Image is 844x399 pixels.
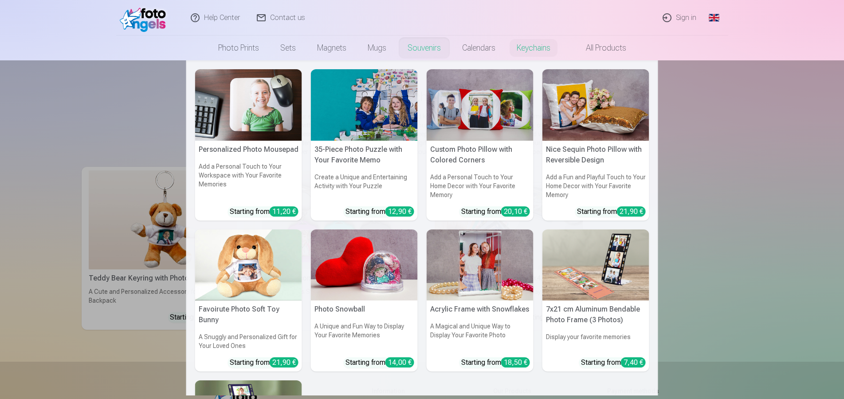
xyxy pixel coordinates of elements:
a: Keychains [506,36,561,60]
a: Souvenirs [397,36,451,60]
div: 14,00 € [385,357,414,367]
a: Personalized Photo MousepadPersonalized Photo MousepadAdd a Personal Touch to Your Workspace with... [195,69,302,221]
a: 7x21 cm Aluminum Bendable Photo Frame (3 Photos)7x21 cm Aluminum Bendable Photo Frame (3 Photos)D... [542,229,649,372]
img: Nice Sequin Photo Pillow with Reversible Design [542,69,649,141]
div: Starting from [345,206,414,217]
h5: Photo Snowball [311,300,418,318]
h5: 35-Piece Photo Puzzle with Your Favorite Memo [311,141,418,169]
img: Custom Photo Pillow with Colored Corners [427,69,534,141]
a: Magnets [306,36,357,60]
h6: Add a Personal Touch to Your Home Decor with Your Favorite Memory [427,169,534,203]
h6: Add a Fun and Playful Touch to Your Home Decor with Your Favorite Memory [542,169,649,203]
img: 7x21 cm Aluminum Bendable Photo Frame (3 Photos) [542,229,649,301]
img: /fa1 [120,4,171,32]
div: 11,20 € [270,206,298,217]
h5: Acrylic Frame with Snowflakes [427,300,534,318]
a: Custom Photo Pillow with Colored CornersCustom Photo Pillow with Colored CornersAdd a Personal To... [427,69,534,221]
h6: A Snuggly and Personalized Gift for Your Loved Ones [195,329,302,354]
a: Photo prints [208,36,270,60]
div: Starting from [230,357,298,368]
div: 21,90 € [617,206,646,217]
a: Calendars [451,36,506,60]
div: Starting from [581,357,646,368]
img: Acrylic Frame with Snowflakes [427,229,534,301]
h5: Favoirute Photo Soft Toy Bunny [195,300,302,329]
img: Favoirute Photo Soft Toy Bunny [195,229,302,301]
a: Favoirute Photo Soft Toy BunnyFavoirute Photo Soft Toy BunnyA Snuggly and Personalized Gift for Y... [195,229,302,372]
h5: 7x21 cm Aluminum Bendable Photo Frame (3 Photos) [542,300,649,329]
h6: Add a Personal Touch to Your Workspace with Your Favorite Memories [195,158,302,203]
h5: Nice Sequin Photo Pillow with Reversible Design [542,141,649,169]
a: Sets [270,36,306,60]
div: Starting from [461,206,530,217]
div: 18,50 € [501,357,530,367]
a: Nice Sequin Photo Pillow with Reversible DesignNice Sequin Photo Pillow with Reversible DesignAdd... [542,69,649,221]
h6: Display your favorite memories [542,329,649,354]
div: 12,90 € [385,206,414,217]
h5: Personalized Photo Mousepad [195,141,302,158]
h5: Custom Photo Pillow with Colored Corners [427,141,534,169]
div: Starting from [577,206,646,217]
div: Starting from [461,357,530,368]
div: Starting from [345,357,414,368]
img: 35-Piece Photo Puzzle with Your Favorite Memo [311,69,418,141]
div: 21,90 € [270,357,298,367]
div: 20,10 € [501,206,530,217]
div: Starting from [230,206,298,217]
a: Mugs [357,36,397,60]
a: Acrylic Frame with SnowflakesAcrylic Frame with SnowflakesA Magical and Unique Way to Display You... [427,229,534,372]
a: 35-Piece Photo Puzzle with Your Favorite Memo35-Piece Photo Puzzle with Your Favorite MemoCreate ... [311,69,418,221]
img: Personalized Photo Mousepad [195,69,302,141]
h6: Create a Unique and Entertaining Activity with Your Puzzle [311,169,418,203]
h6: A Magical and Unique Way to Display Your Favorite Photo [427,318,534,354]
img: Photo Snowball [311,229,418,301]
h6: A Unique and Fun Way to Display Your Favorite Memories [311,318,418,354]
div: 7,40 € [621,357,646,367]
a: All products [561,36,637,60]
a: Photo SnowballPhoto SnowballA Unique and Fun Way to Display Your Favorite MemoriesStarting from14... [311,229,418,372]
